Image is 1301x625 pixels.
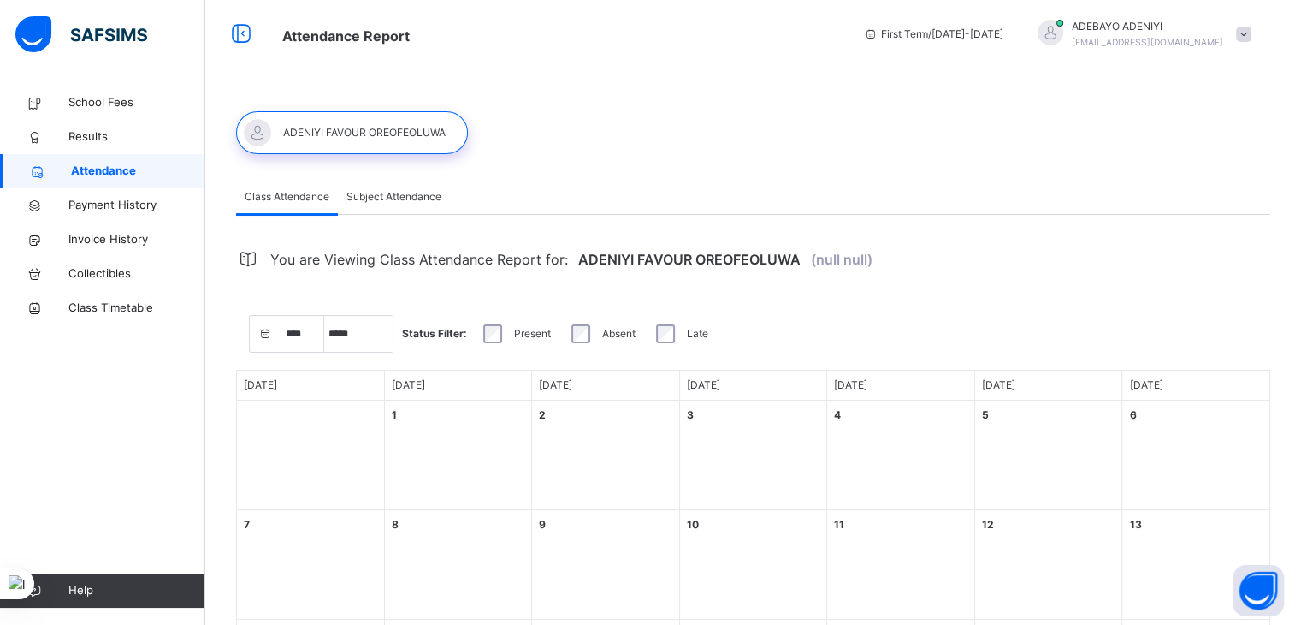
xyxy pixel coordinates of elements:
div: Day of Week [680,371,828,401]
div: 13 [1129,517,1141,533]
div: 6 [1129,408,1136,423]
div: Day of Week [827,371,975,401]
span: Payment History [68,197,205,214]
div: Events for day 5 [975,401,1123,510]
span: Class Attendance [245,189,329,205]
label: Present [514,326,551,342]
span: You are Viewing Class Attendance Report for: [270,241,568,278]
div: Events for day 1 [385,401,533,510]
label: Absent [602,326,636,342]
div: 4 [834,408,841,423]
div: 1 [392,408,397,423]
div: Day of Week [237,371,385,401]
div: 10 [687,517,699,533]
div: Events for day 12 [975,510,1123,620]
div: Events for day 7 [237,510,385,620]
span: [EMAIL_ADDRESS][DOMAIN_NAME] [1072,37,1223,47]
div: 11 [834,517,844,533]
span: (null null) [811,241,872,278]
div: Day of Week [975,371,1123,401]
div: Events for day 6 [1122,401,1270,510]
span: Status Filter: [402,326,467,342]
div: Events for day 4 [827,401,975,510]
div: Events for day 2 [532,401,680,510]
img: safsims [15,16,147,52]
label: Late [687,326,708,342]
div: ADEBAYOADENIYI [1020,19,1260,50]
span: Class Timetable [68,300,205,317]
div: 8 [392,517,399,533]
div: Events for day 3 [680,401,828,510]
span: Help [68,582,204,599]
div: 7 [244,517,250,533]
div: Events for day 9 [532,510,680,620]
div: Events for day 13 [1122,510,1270,620]
span: ADENIYI FAVOUR OREOFEOLUWA [578,241,801,278]
button: Open asap [1233,565,1284,616]
div: 5 [982,408,989,423]
span: School Fees [68,94,205,111]
div: Events for day 10 [680,510,828,620]
span: session/term information [864,27,1003,42]
div: 9 [539,517,546,533]
span: Attendance Report [282,27,410,45]
div: 3 [687,408,694,423]
span: Attendance [71,163,205,180]
div: Day of Week [1122,371,1270,401]
span: Results [68,128,205,146]
span: Collectibles [68,265,205,283]
div: Day of Week [532,371,680,401]
span: ADEBAYO ADENIYI [1072,19,1223,34]
div: Day of Week [385,371,533,401]
div: 12 [982,517,994,533]
div: Events for day 8 [385,510,533,620]
div: 2 [539,408,546,423]
div: Empty Day [237,401,385,510]
span: Subject Attendance [346,189,441,205]
span: Invoice History [68,231,205,248]
div: Events for day 11 [827,510,975,620]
